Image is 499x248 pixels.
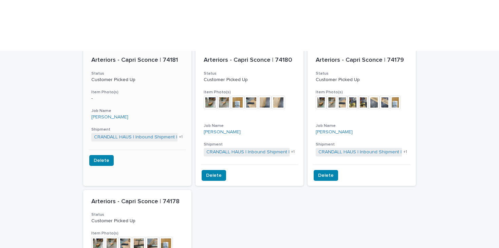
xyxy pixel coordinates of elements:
[204,77,296,83] p: Customer Picked Up
[204,57,296,64] p: Arteriors - Capri Sconce | 74180
[318,149,416,155] a: CRANDALL HAUS | Inbound Shipment | 24301
[206,149,304,155] a: CRANDALL HAUS | Inbound Shipment | 24301
[204,142,296,147] h3: Shipment
[314,170,338,181] button: Delete
[91,127,183,132] h3: Shipment
[91,114,128,120] a: [PERSON_NAME]
[204,71,296,76] h3: Status
[179,135,183,139] span: + 1
[91,108,183,114] h3: Job Name
[204,90,296,95] h3: Item Photo(s)
[316,129,353,135] a: [PERSON_NAME]
[91,90,183,95] h3: Item Photo(s)
[204,123,296,129] h3: Job Name
[91,198,183,206] p: Arteriors - Capri Sconce | 74178
[91,212,183,217] h3: Status
[308,49,416,186] a: Arteriors - Capri Sconce | 74179StatusCustomer Picked UpItem Photo(s)Job Name[PERSON_NAME] Shipme...
[206,172,222,179] span: Delete
[89,155,114,166] button: Delete
[83,49,191,186] a: Arteriors - Capri Sconce | 74181StatusCustomer Picked UpItem Photo(s)-Job Name[PERSON_NAME] Shipm...
[403,150,407,154] span: + 1
[316,142,408,147] h3: Shipment
[204,129,241,135] a: [PERSON_NAME]
[316,90,408,95] h3: Item Photo(s)
[94,157,109,164] span: Delete
[291,150,295,154] span: + 1
[318,172,334,179] span: Delete
[91,218,183,224] p: Customer Picked Up
[91,77,183,83] p: Customer Picked Up
[94,134,192,140] a: CRANDALL HAUS | Inbound Shipment | 24301
[91,231,183,236] h3: Item Photo(s)
[316,77,408,83] p: Customer Picked Up
[202,170,226,181] button: Delete
[91,71,183,76] h3: Status
[316,123,408,129] h3: Job Name
[196,49,304,186] a: Arteriors - Capri Sconce | 74180StatusCustomer Picked UpItem Photo(s)Job Name[PERSON_NAME] Shipme...
[316,57,408,64] p: Arteriors - Capri Sconce | 74179
[316,71,408,76] h3: Status
[91,57,183,64] p: Arteriors - Capri Sconce | 74181
[91,96,183,101] p: -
